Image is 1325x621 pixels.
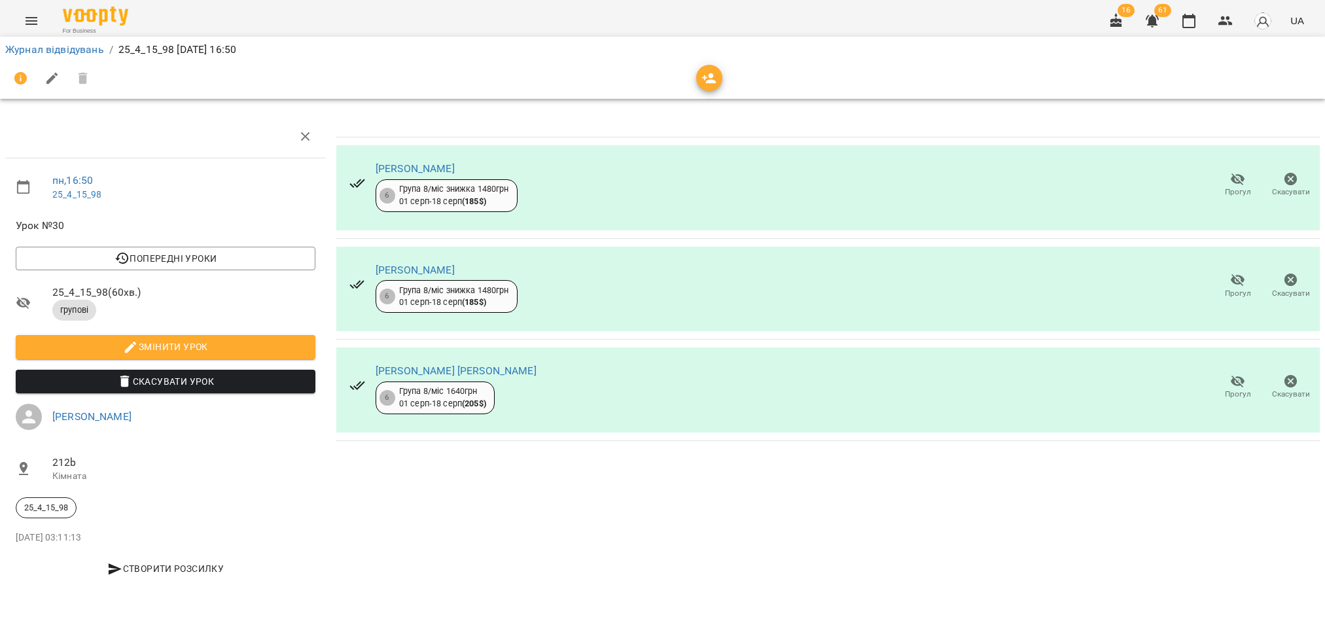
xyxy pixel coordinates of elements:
[21,561,310,577] span: Створити розсилку
[52,410,132,423] a: [PERSON_NAME]
[399,285,509,309] div: Група 8/міс знижка 1480грн 01 серп - 18 серп
[380,188,395,204] div: 6
[52,470,315,483] p: Кімната
[52,304,96,316] span: групові
[109,42,113,58] li: /
[462,196,486,206] b: ( 185 $ )
[380,289,395,304] div: 6
[1211,167,1264,204] button: Прогул
[376,162,455,175] a: [PERSON_NAME]
[462,399,486,408] b: ( 205 $ )
[1211,268,1264,304] button: Прогул
[376,264,455,276] a: [PERSON_NAME]
[1264,167,1317,204] button: Скасувати
[1225,288,1251,299] span: Прогул
[26,251,305,266] span: Попередні уроки
[16,5,47,37] button: Menu
[26,339,305,355] span: Змінити урок
[16,335,315,359] button: Змінити урок
[1225,389,1251,400] span: Прогул
[63,7,128,26] img: Voopty Logo
[5,43,104,56] a: Журнал відвідувань
[52,189,101,200] a: 25_4_15_98
[5,42,1320,58] nav: breadcrumb
[462,297,486,307] b: ( 185 $ )
[1118,4,1135,17] span: 16
[1272,288,1310,299] span: Скасувати
[16,218,315,234] span: Урок №30
[52,285,315,300] span: 25_4_15_98 ( 60 хв. )
[1154,4,1171,17] span: 61
[399,385,486,410] div: Група 8/міс 1640грн 01 серп - 18 серп
[16,247,315,270] button: Попередні уроки
[1254,12,1272,30] img: avatar_s.png
[1285,9,1309,33] button: UA
[1290,14,1304,27] span: UA
[380,390,395,406] div: 6
[52,174,93,186] a: пн , 16:50
[376,364,537,377] a: [PERSON_NAME] [PERSON_NAME]
[399,183,509,207] div: Група 8/міс знижка 1480грн 01 серп - 18 серп
[1211,369,1264,406] button: Прогул
[16,531,315,544] p: [DATE] 03:11:13
[1225,186,1251,198] span: Прогул
[16,370,315,393] button: Скасувати Урок
[16,497,77,518] div: 25_4_15_98
[1272,389,1310,400] span: Скасувати
[26,374,305,389] span: Скасувати Урок
[16,557,315,580] button: Створити розсилку
[118,42,236,58] p: 25_4_15_98 [DATE] 16:50
[1264,268,1317,304] button: Скасувати
[52,455,315,470] span: 212b
[63,27,128,35] span: For Business
[1272,186,1310,198] span: Скасувати
[1264,369,1317,406] button: Скасувати
[16,502,76,514] span: 25_4_15_98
